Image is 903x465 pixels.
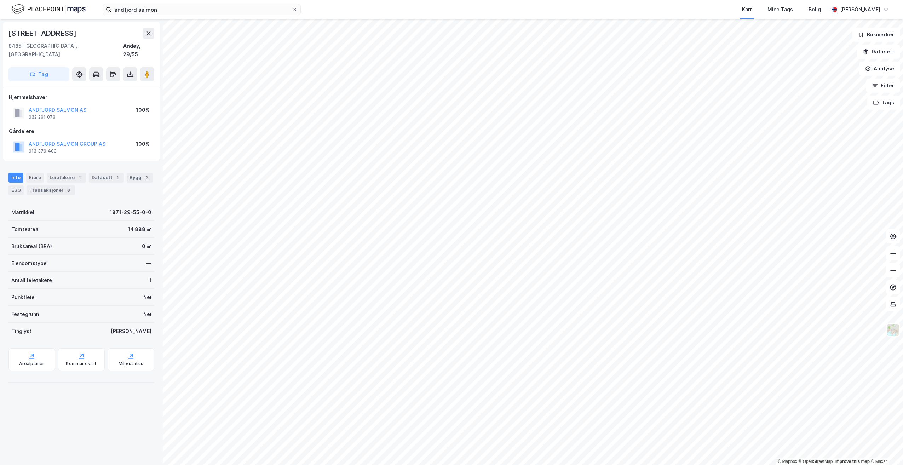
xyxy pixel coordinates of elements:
div: Antall leietakere [11,276,52,285]
div: 1871-29-55-0-0 [110,208,151,217]
div: 0 ㎡ [142,242,151,251]
a: Improve this map [835,459,870,464]
div: Eiendomstype [11,259,47,268]
img: Z [886,323,900,337]
div: Hjemmelshaver [9,93,154,102]
div: Matrikkel [11,208,34,217]
div: Andøy, 29/55 [123,42,154,59]
div: Nei [143,310,151,318]
div: 2 [143,174,150,181]
button: Filter [866,79,900,93]
div: [PERSON_NAME] [111,327,151,335]
div: Bolig [809,5,821,14]
div: — [146,259,151,268]
button: Tag [8,67,69,81]
div: 913 379 403 [29,148,57,154]
div: Mine Tags [767,5,793,14]
div: 1 [114,174,121,181]
iframe: Chat Widget [868,431,903,465]
div: Bygg [127,173,153,183]
div: Kart [742,5,752,14]
div: Punktleie [11,293,35,302]
div: Kommunekart [66,361,97,367]
div: 14 888 ㎡ [128,225,151,234]
div: Leietakere [47,173,86,183]
div: Datasett [89,173,124,183]
div: 1 [76,174,83,181]
div: Bruksareal (BRA) [11,242,52,251]
div: Tomteareal [11,225,40,234]
div: Arealplaner [19,361,44,367]
button: Bokmerker [852,28,900,42]
div: 6 [65,187,72,194]
div: 1 [149,276,151,285]
img: logo.f888ab2527a4732fd821a326f86c7f29.svg [11,3,86,16]
div: ESG [8,185,24,195]
div: Info [8,173,23,183]
input: Søk på adresse, matrikkel, gårdeiere, leietakere eller personer [111,4,292,15]
div: 100% [136,106,150,114]
button: Analyse [859,62,900,76]
div: Miljøstatus [119,361,143,367]
button: Datasett [857,45,900,59]
div: 100% [136,140,150,148]
div: [PERSON_NAME] [840,5,880,14]
div: Festegrunn [11,310,39,318]
div: [STREET_ADDRESS] [8,28,78,39]
button: Tags [867,96,900,110]
div: Transaksjoner [27,185,75,195]
a: OpenStreetMap [799,459,833,464]
div: 8485, [GEOGRAPHIC_DATA], [GEOGRAPHIC_DATA] [8,42,123,59]
div: 932 201 070 [29,114,56,120]
div: Nei [143,293,151,302]
a: Mapbox [778,459,797,464]
div: Gårdeiere [9,127,154,136]
div: Tinglyst [11,327,31,335]
div: Eiere [26,173,44,183]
